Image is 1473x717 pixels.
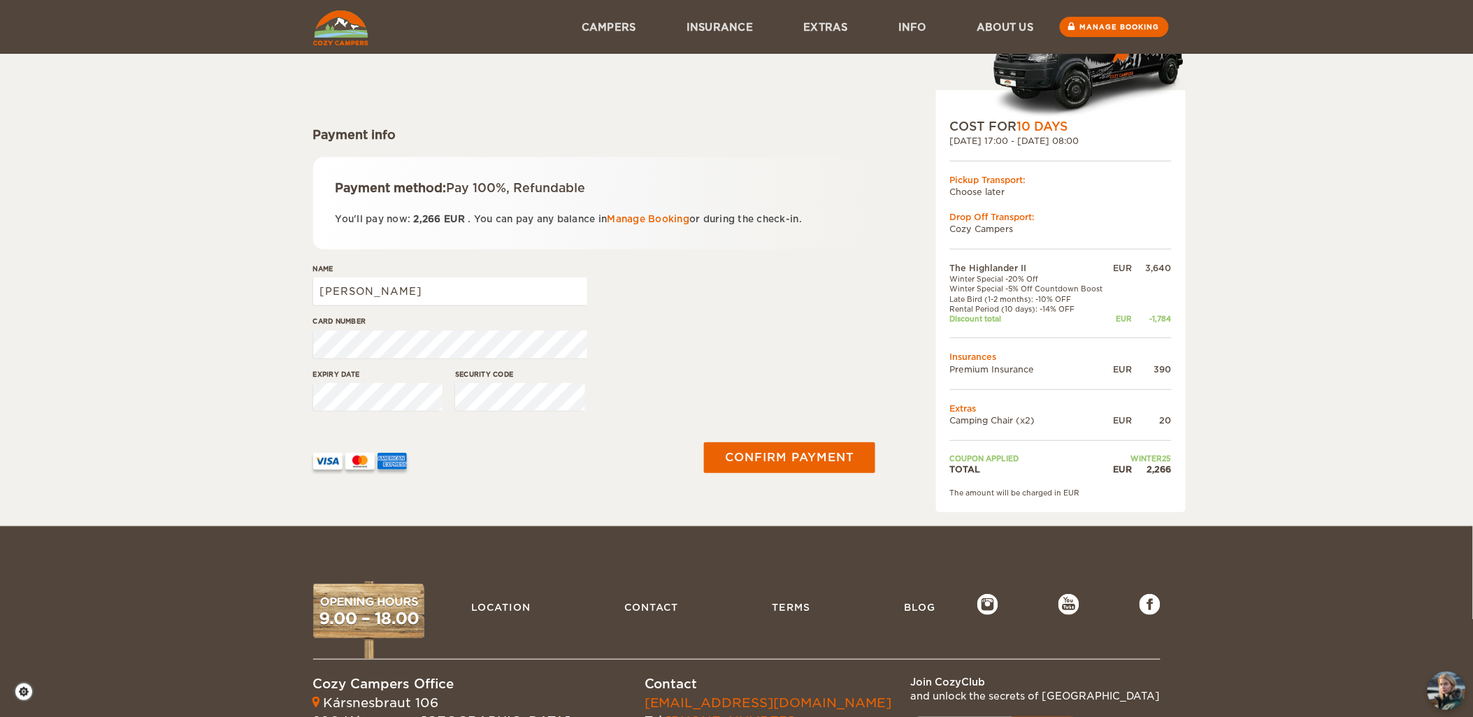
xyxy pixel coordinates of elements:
div: Payment info [313,126,876,143]
div: Pickup Transport: [950,174,1172,186]
td: Camping Chair (x2) [950,414,1111,426]
div: 20 [1133,414,1172,426]
td: Rental Period (10 days): -14% OFF [950,304,1111,314]
td: Cozy Campers [950,223,1172,235]
div: EUR [1110,463,1132,475]
td: The Highlander II [950,262,1111,274]
a: Cookie settings [14,682,43,702]
a: [EMAIL_ADDRESS][DOMAIN_NAME] [645,695,892,710]
td: Premium Insurance [950,363,1111,375]
div: -1,784 [1133,314,1172,324]
p: You'll pay now: . You can pay any balance in or during the check-in. [336,211,854,227]
img: HighlanderXL.png [992,4,1186,118]
div: 2,266 [1133,463,1172,475]
a: Manage Booking [608,214,690,224]
td: Winter Special -20% Off [950,274,1111,284]
div: Cozy Campers Office [313,675,571,693]
td: TOTAL [950,463,1111,475]
div: EUR [1110,414,1132,426]
td: Winter Special -5% Off Countdown Boost [950,284,1111,294]
span: 10 Days [1017,119,1068,133]
img: mastercard [345,453,375,470]
td: Coupon applied [950,454,1111,463]
a: Location [464,594,538,621]
td: Extras [950,403,1172,414]
label: Name [313,263,587,274]
img: Freyja at Cozy Campers [1428,672,1466,710]
td: WINTER25 [1110,454,1171,463]
label: Card number [313,316,587,326]
td: Discount total [950,314,1111,324]
a: Blog [897,594,942,621]
label: Expiry date [313,369,443,379]
div: Join CozyClub [911,675,1161,689]
a: Terms [765,594,817,621]
img: AMEX [378,453,407,470]
div: Contact [645,675,892,693]
div: EUR [1110,262,1132,274]
td: Choose later [950,186,1172,198]
div: 3,640 [1133,262,1172,274]
div: and unlock the secrets of [GEOGRAPHIC_DATA] [911,689,1161,703]
div: Payment method: [336,180,854,196]
button: Confirm payment [704,442,875,473]
button: chat-button [1428,672,1466,710]
div: Drop Off Transport: [950,211,1172,223]
span: 2,266 [414,214,441,224]
div: EUR [1110,363,1132,375]
img: Cozy Campers [313,10,368,45]
span: EUR [444,214,465,224]
a: Manage booking [1060,17,1169,37]
img: VISA [313,453,343,470]
a: Contact [617,594,685,621]
div: EUR [1110,314,1132,324]
td: Late Bird (1-2 months): -10% OFF [950,294,1111,304]
td: Insurances [950,351,1172,363]
div: [DATE] 17:00 - [DATE] 08:00 [950,135,1172,147]
label: Security code [455,369,585,379]
span: Pay 100%, Refundable [447,181,586,195]
div: The amount will be charged in EUR [950,488,1172,498]
div: 390 [1133,363,1172,375]
div: COST FOR [950,118,1172,135]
